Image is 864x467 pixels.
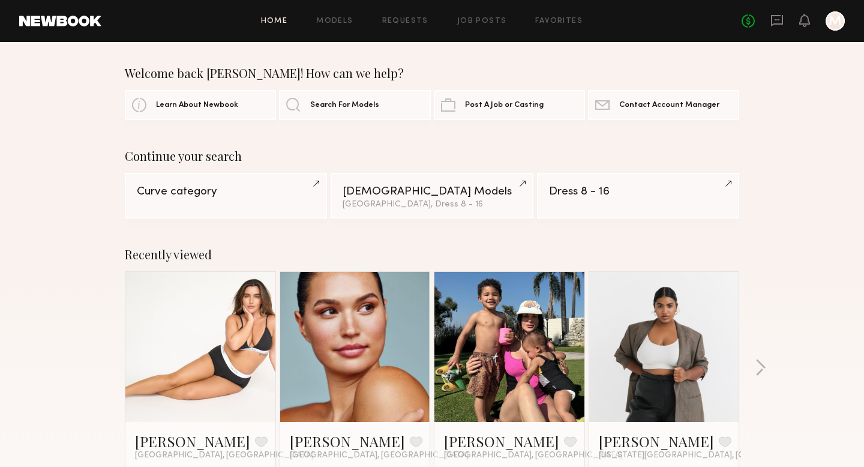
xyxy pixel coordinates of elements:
span: [GEOGRAPHIC_DATA], [GEOGRAPHIC_DATA] [135,451,314,460]
a: Home [261,17,288,25]
a: M [826,11,845,31]
a: Favorites [535,17,583,25]
div: Continue your search [125,149,739,163]
a: Learn About Newbook [125,90,276,120]
span: Learn About Newbook [156,101,238,109]
div: Welcome back [PERSON_NAME]! How can we help? [125,66,739,80]
div: [DEMOGRAPHIC_DATA] Models [343,186,521,197]
span: [US_STATE][GEOGRAPHIC_DATA], [GEOGRAPHIC_DATA] [599,451,823,460]
span: [GEOGRAPHIC_DATA], [GEOGRAPHIC_DATA] [444,451,623,460]
a: Curve category [125,173,327,218]
a: [DEMOGRAPHIC_DATA] Models[GEOGRAPHIC_DATA], Dress 8 - 16 [331,173,533,218]
div: [GEOGRAPHIC_DATA], Dress 8 - 16 [343,200,521,209]
div: Recently viewed [125,247,739,262]
a: Dress 8 - 16 [537,173,739,218]
div: Curve category [137,186,315,197]
div: Dress 8 - 16 [549,186,727,197]
a: Search For Models [279,90,430,120]
a: Post A Job or Casting [434,90,585,120]
a: [PERSON_NAME] [599,432,714,451]
span: Search For Models [310,101,379,109]
a: Models [316,17,353,25]
a: Contact Account Manager [588,90,739,120]
a: [PERSON_NAME] [444,432,559,451]
a: [PERSON_NAME] [135,432,250,451]
span: Post A Job or Casting [465,101,544,109]
a: Job Posts [457,17,507,25]
span: [GEOGRAPHIC_DATA], [GEOGRAPHIC_DATA] [290,451,469,460]
a: Requests [382,17,428,25]
a: [PERSON_NAME] [290,432,405,451]
span: Contact Account Manager [619,101,719,109]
